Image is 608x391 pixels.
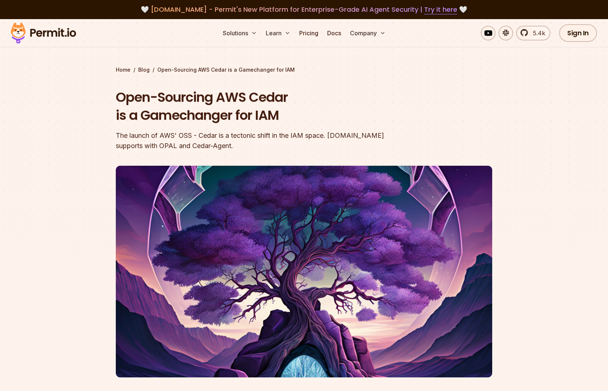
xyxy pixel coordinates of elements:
[529,29,545,37] span: 5.4k
[7,21,79,46] img: Permit logo
[424,5,457,14] a: Try it here
[116,130,398,151] div: The launch of AWS' OSS - Cedar is a tectonic shift in the IAM space. [DOMAIN_NAME] supports with ...
[151,5,457,14] span: [DOMAIN_NAME] - Permit's New Platform for Enterprise-Grade AI Agent Security |
[116,166,492,377] img: Open-Sourcing AWS Cedar is a Gamechanger for IAM
[263,26,293,40] button: Learn
[138,66,150,73] a: Blog
[220,26,260,40] button: Solutions
[347,26,389,40] button: Company
[324,26,344,40] a: Docs
[559,24,597,42] a: Sign In
[116,88,398,125] h1: Open-Sourcing AWS Cedar is a Gamechanger for IAM
[296,26,321,40] a: Pricing
[516,26,550,40] a: 5.4k
[116,66,492,73] div: / /
[18,4,590,15] div: 🤍 🤍
[116,66,130,73] a: Home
